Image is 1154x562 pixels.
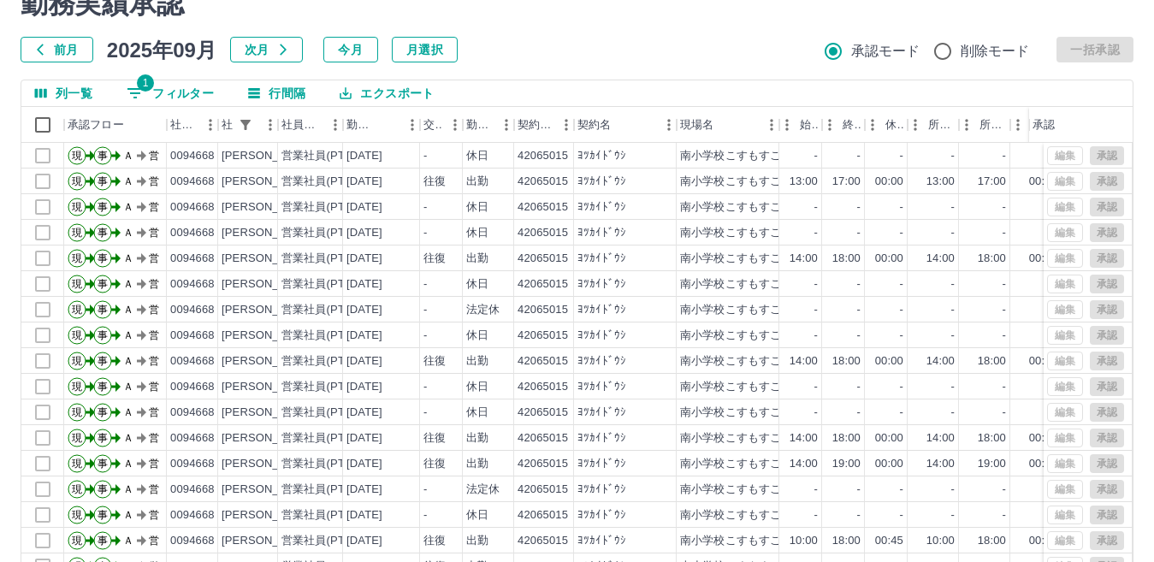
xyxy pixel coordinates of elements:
div: 14:00 [790,456,818,472]
div: 14:00 [926,251,955,267]
text: Ａ [123,150,133,162]
div: - [857,225,861,241]
div: 営業社員(PT契約) [281,251,371,267]
text: 事 [98,381,108,393]
div: 始業 [800,107,819,143]
div: 契約コード [514,107,574,143]
button: 行間隔 [234,80,319,106]
text: 現 [72,406,82,418]
div: 法定休 [466,302,500,318]
div: [PERSON_NAME] [222,405,315,421]
div: [DATE] [346,148,382,164]
div: 0094668 [170,302,215,318]
div: - [423,148,427,164]
div: 所定終業 [979,107,1007,143]
div: 承認フロー [68,107,124,143]
div: ﾖﾂｶｲﾄﾞｳｼ [577,353,626,370]
div: ﾖﾂｶｲﾄﾞｳｼ [577,379,626,395]
div: - [900,225,903,241]
text: 事 [98,227,108,239]
text: 営 [149,381,159,393]
text: Ａ [123,355,133,367]
text: 現 [72,150,82,162]
div: 契約コード [518,107,553,143]
div: - [814,302,818,318]
button: メニュー [257,112,283,138]
text: 現 [72,227,82,239]
div: ﾖﾂｶｲﾄﾞｳｼ [577,174,626,190]
text: 現 [72,304,82,316]
div: - [900,379,903,395]
div: - [951,379,955,395]
text: 営 [149,304,159,316]
div: 19:00 [978,456,1006,472]
div: 14:00 [926,430,955,447]
div: ﾖﾂｶｲﾄﾞｳｼ [577,148,626,164]
div: 勤務日 [343,107,420,143]
div: - [857,405,861,421]
div: 契約名 [577,107,611,143]
div: 営業社員(PT契約) [281,456,371,472]
button: 列選択 [21,80,106,106]
div: 休日 [466,276,488,293]
div: 営業社員(PT契約) [281,199,371,216]
div: 南小学校こすもすこどもルーム [680,405,837,421]
div: 00:00 [875,251,903,267]
div: 0094668 [170,430,215,447]
text: 現 [72,458,82,470]
div: 00:00 [875,174,903,190]
div: 現場名 [677,107,779,143]
div: [PERSON_NAME] [222,148,315,164]
div: - [951,405,955,421]
div: - [857,148,861,164]
text: 現 [72,201,82,213]
div: 南小学校こすもすこどもルーム [680,225,837,241]
div: 18:00 [832,251,861,267]
div: 交通費 [423,107,442,143]
text: 事 [98,432,108,444]
div: 00:00 [1029,456,1057,472]
div: [DATE] [346,379,382,395]
div: 休日 [466,328,488,344]
div: 0094668 [170,405,215,421]
div: [DATE] [346,328,382,344]
text: 営 [149,432,159,444]
div: 00:00 [875,430,903,447]
text: Ａ [123,227,133,239]
div: 営業社員(PT契約) [281,174,371,190]
text: Ａ [123,432,133,444]
div: 00:00 [875,353,903,370]
div: 出勤 [466,456,488,472]
div: 出勤 [466,251,488,267]
div: 18:00 [978,430,1006,447]
text: Ａ [123,381,133,393]
div: ﾖﾂｶｲﾄﾞｳｼ [577,405,626,421]
div: - [900,148,903,164]
div: - [857,276,861,293]
div: ﾖﾂｶｲﾄﾞｳｼ [577,430,626,447]
div: 承認フロー [64,107,167,143]
div: 営業社員(PT契約) [281,302,371,318]
text: 事 [98,278,108,290]
div: [DATE] [346,199,382,216]
div: 南小学校こすもすこどもルーム [680,251,837,267]
div: ﾖﾂｶｲﾄﾞｳｼ [577,456,626,472]
div: 南小学校こすもすこどもルーム [680,302,837,318]
text: 事 [98,175,108,187]
div: - [857,199,861,216]
div: 社員番号 [170,107,198,143]
div: [DATE] [346,251,382,267]
text: 現 [72,278,82,290]
div: 42065015 [518,276,568,293]
text: 事 [98,252,108,264]
text: Ａ [123,201,133,213]
div: 休日 [466,199,488,216]
text: 事 [98,329,108,341]
div: 0094668 [170,174,215,190]
text: 現 [72,432,82,444]
span: 削除モード [961,41,1030,62]
div: 勤務日 [346,107,376,143]
div: - [1003,148,1006,164]
text: 営 [149,175,159,187]
div: 往復 [423,174,446,190]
